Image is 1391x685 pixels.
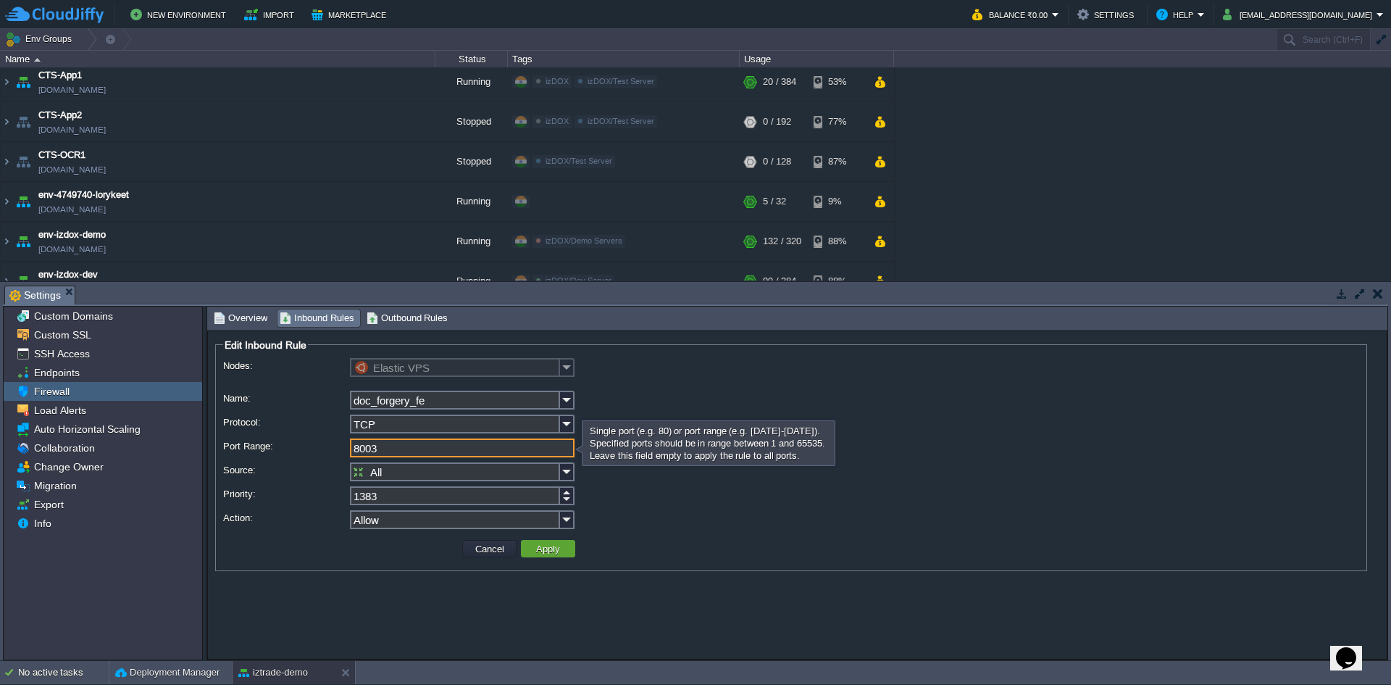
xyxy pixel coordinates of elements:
span: Inbound Rules [280,310,354,326]
img: AMDAwAAAACH5BAEAAAAALAAAAAABAAEAAAICRAEAOw== [13,182,33,221]
div: 9% [814,182,861,221]
span: izDOX/Test Server [546,157,612,165]
a: env-4749740-lorykeet [38,188,129,202]
a: env-izdox-demo [38,228,106,242]
span: izDOX/Demo Servers [546,236,622,245]
a: Auto Horizontal Scaling [31,423,143,436]
span: izDOX [546,117,569,125]
span: [DOMAIN_NAME] [38,83,106,97]
span: izDOX/Test Server [588,77,654,86]
a: Export [31,498,66,511]
button: [EMAIL_ADDRESS][DOMAIN_NAME] [1223,6,1377,23]
span: [DOMAIN_NAME] [38,242,106,257]
a: Migration [31,479,79,492]
a: Info [31,517,54,530]
button: Cancel [471,542,509,555]
div: 88% [814,222,861,261]
div: Running [435,182,508,221]
span: izDOX/Dev Server [546,276,611,285]
div: 132 / 320 [763,222,801,261]
div: Stopped [435,102,508,141]
div: Running [435,262,508,301]
a: Firewall [31,385,72,398]
img: AMDAwAAAACH5BAEAAAAALAAAAAABAAEAAAICRAEAOw== [1,262,12,301]
button: Balance ₹0.00 [972,6,1052,23]
iframe: chat widget [1330,627,1377,671]
button: Settings [1077,6,1138,23]
div: 53% [814,62,861,101]
a: Collaboration [31,441,97,454]
span: Edit Inbound Rule [225,339,306,351]
img: AMDAwAAAACH5BAEAAAAALAAAAAABAAEAAAICRAEAOw== [13,262,33,301]
div: Name [1,51,435,67]
img: AMDAwAAAACH5BAEAAAAALAAAAAABAAEAAAICRAEAOw== [34,58,41,62]
button: New Environment [130,6,230,23]
a: Custom Domains [31,310,115,323]
a: Change Owner [31,460,106,473]
label: Action: [223,510,348,526]
div: 0 / 128 [763,142,791,181]
div: 99 / 384 [763,262,796,301]
div: 5 / 32 [763,182,786,221]
div: Running [435,62,508,101]
a: CTS-App2 [38,108,82,123]
a: SSH Access [31,347,92,360]
a: Endpoints [31,366,82,379]
div: No active tasks [18,661,109,684]
button: Deployment Manager [115,665,220,680]
a: Load Alerts [31,404,88,417]
img: AMDAwAAAACH5BAEAAAAALAAAAAABAAEAAAICRAEAOw== [13,62,33,101]
button: Help [1156,6,1198,23]
img: CloudJiffy [5,6,104,24]
div: Single port (e.g. 80) or port range (e.g. [DATE]-[DATE]). Specified ports should be in range betw... [586,423,831,464]
label: Name: [223,391,348,406]
div: 88% [814,262,861,301]
span: Overview [214,310,267,326]
img: AMDAwAAAACH5BAEAAAAALAAAAAABAAEAAAICRAEAOw== [1,142,12,181]
span: [DOMAIN_NAME] [38,123,106,137]
div: 87% [814,142,861,181]
a: env-izdox-dev [38,267,98,282]
label: Source: [223,462,348,478]
div: Status [436,51,507,67]
button: Import [244,6,298,23]
div: 20 / 384 [763,62,796,101]
button: iztrade-demo [238,665,308,680]
button: Apply [532,542,564,555]
div: Usage [740,51,893,67]
div: 0 / 192 [763,102,791,141]
label: Nodes: [223,358,348,373]
div: Tags [509,51,739,67]
label: Port Range: [223,439,348,454]
img: AMDAwAAAACH5BAEAAAAALAAAAAABAAEAAAICRAEAOw== [1,62,12,101]
button: Marketplace [312,6,390,23]
span: [DOMAIN_NAME] [38,162,106,177]
img: AMDAwAAAACH5BAEAAAAALAAAAAABAAEAAAICRAEAOw== [13,142,33,181]
img: AMDAwAAAACH5BAEAAAAALAAAAAABAAEAAAICRAEAOw== [1,182,12,221]
span: izDOX [546,77,569,86]
img: AMDAwAAAACH5BAEAAAAALAAAAAABAAEAAAICRAEAOw== [1,102,12,141]
img: AMDAwAAAACH5BAEAAAAALAAAAAABAAEAAAICRAEAOw== [13,102,33,141]
a: CTS-OCR1 [38,148,85,162]
a: CTS-App1 [38,68,82,83]
span: Outbound Rules [367,310,448,326]
div: 77% [814,102,861,141]
a: Custom SSL [31,328,93,341]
